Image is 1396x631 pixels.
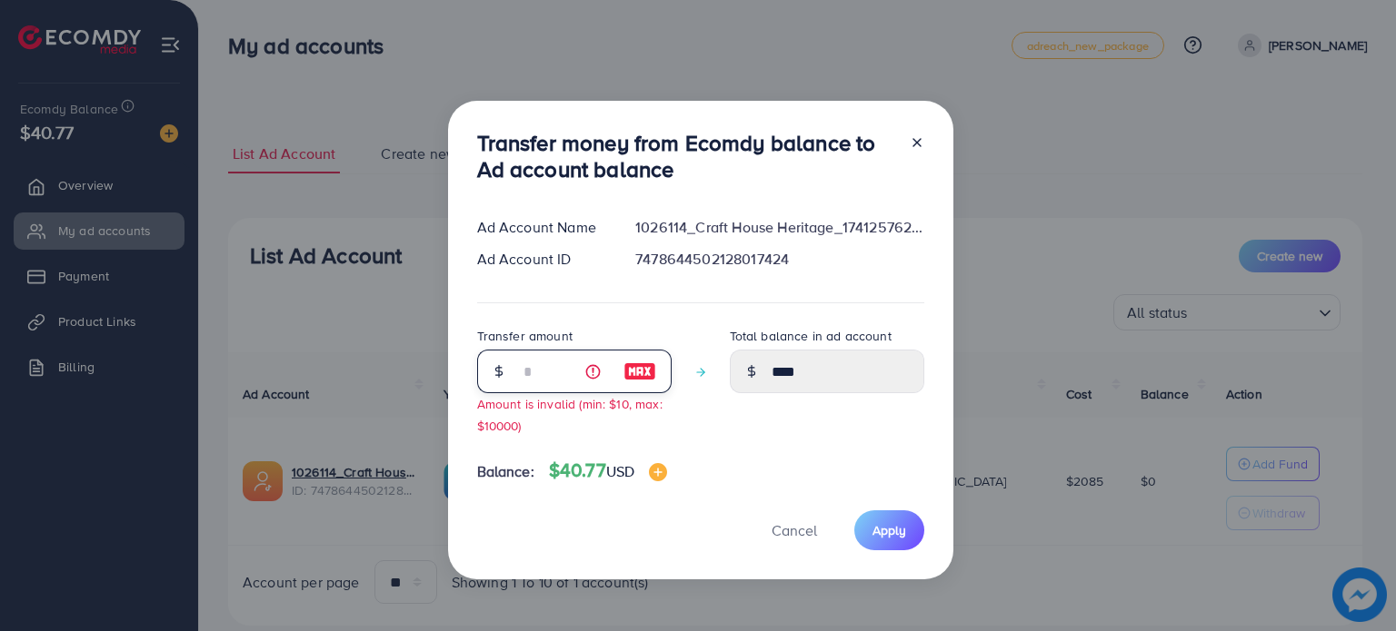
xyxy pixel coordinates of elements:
[477,461,534,482] span: Balance:
[477,327,573,345] label: Transfer amount
[477,130,895,182] h3: Transfer money from Ecomdy balance to Ad account balance
[463,249,622,270] div: Ad Account ID
[621,217,938,238] div: 1026114_Craft House Heritage_1741257625124
[463,217,622,238] div: Ad Account Name
[772,520,817,540] span: Cancel
[549,459,667,482] h4: $40.77
[606,461,634,481] span: USD
[749,510,840,549] button: Cancel
[623,360,656,382] img: image
[649,463,667,481] img: image
[477,395,663,433] small: Amount is invalid (min: $10, max: $10000)
[854,510,924,549] button: Apply
[621,249,938,270] div: 7478644502128017424
[872,521,906,539] span: Apply
[730,327,892,345] label: Total balance in ad account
